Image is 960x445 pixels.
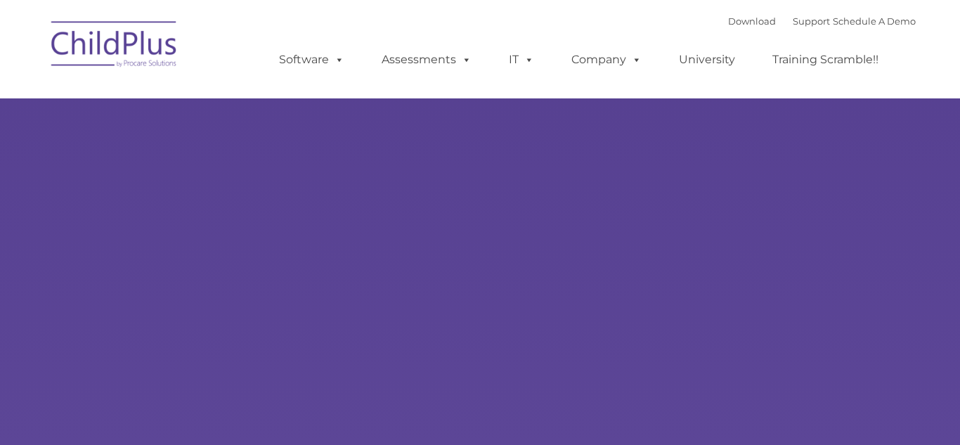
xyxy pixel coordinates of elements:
a: IT [495,46,548,74]
a: Training Scramble!! [758,46,893,74]
a: Support [793,15,830,27]
a: University [665,46,749,74]
font: | [728,15,916,27]
a: Software [265,46,358,74]
a: Assessments [368,46,486,74]
a: Schedule A Demo [833,15,916,27]
img: ChildPlus by Procare Solutions [44,11,185,82]
a: Download [728,15,776,27]
a: Company [557,46,656,74]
